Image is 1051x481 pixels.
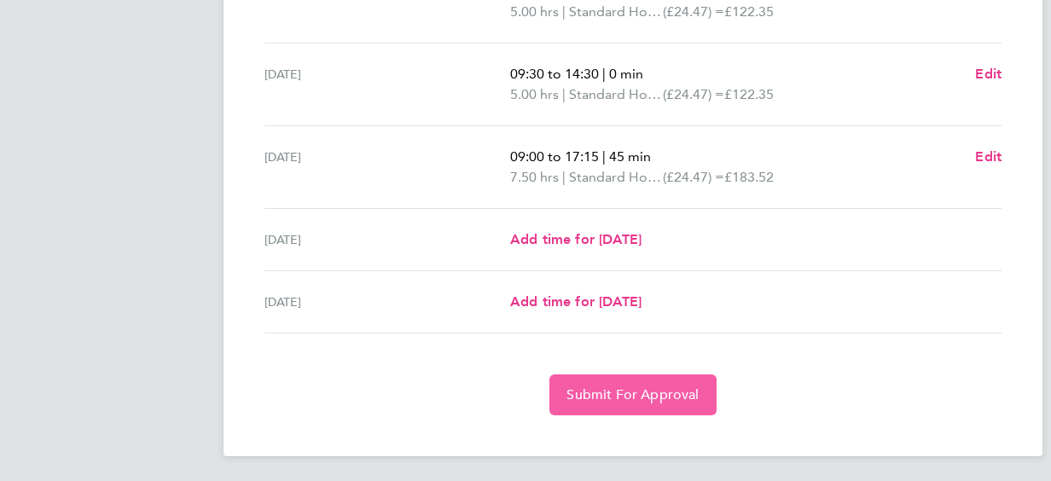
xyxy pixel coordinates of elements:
[724,86,774,102] span: £122.35
[510,86,559,102] span: 5.00 hrs
[510,231,642,247] span: Add time for [DATE]
[562,3,566,20] span: |
[510,66,599,82] span: 09:30 to 14:30
[510,293,642,310] span: Add time for [DATE]
[602,148,606,165] span: |
[562,169,566,185] span: |
[510,292,642,312] a: Add time for [DATE]
[264,147,510,188] div: [DATE]
[609,66,643,82] span: 0 min
[510,3,559,20] span: 5.00 hrs
[264,64,510,105] div: [DATE]
[569,84,663,105] span: Standard Hourly
[569,2,663,22] span: Standard Hourly
[724,169,774,185] span: £183.52
[510,148,599,165] span: 09:00 to 17:15
[566,386,699,403] span: Submit For Approval
[975,66,1002,82] span: Edit
[549,374,716,415] button: Submit For Approval
[663,86,724,102] span: (£24.47) =
[562,86,566,102] span: |
[264,292,510,312] div: [DATE]
[510,229,642,250] a: Add time for [DATE]
[975,64,1002,84] a: Edit
[602,66,606,82] span: |
[510,169,559,185] span: 7.50 hrs
[663,3,724,20] span: (£24.47) =
[663,169,724,185] span: (£24.47) =
[264,229,510,250] div: [DATE]
[609,148,651,165] span: 45 min
[975,148,1002,165] span: Edit
[724,3,774,20] span: £122.35
[975,147,1002,167] a: Edit
[569,167,663,188] span: Standard Hourly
